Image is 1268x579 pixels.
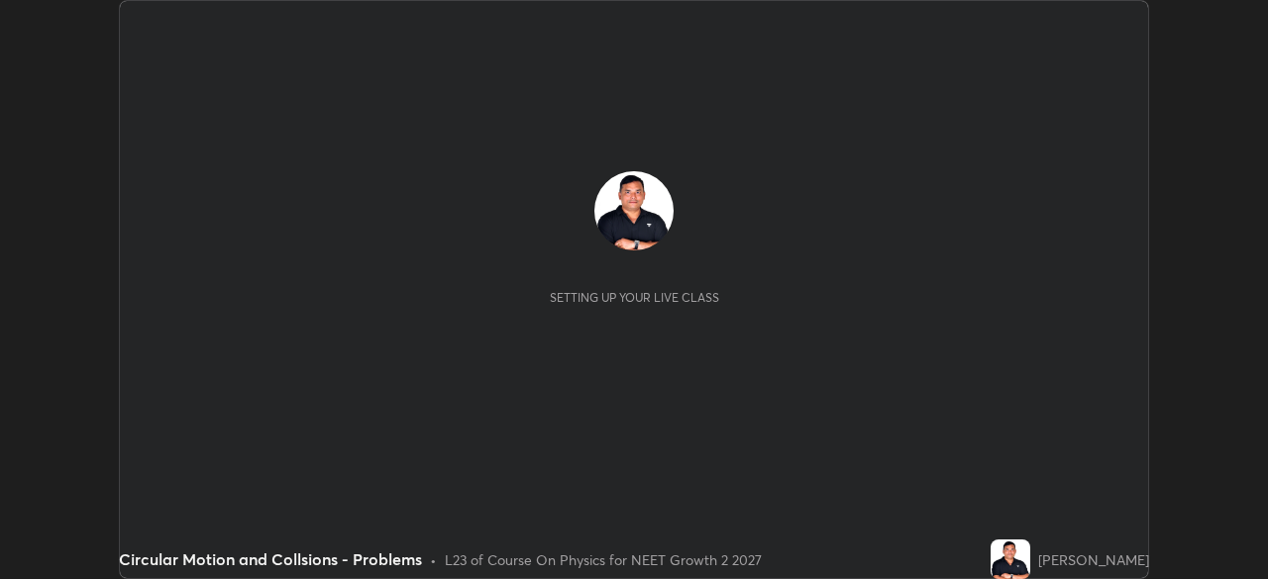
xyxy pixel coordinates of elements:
img: ec8d2956c2874bb4b81a1db82daee692.jpg [594,171,674,250]
div: [PERSON_NAME] [1038,549,1149,570]
div: Circular Motion and Collsions - Problems [119,547,422,571]
div: Setting up your live class [550,290,719,305]
img: ec8d2956c2874bb4b81a1db82daee692.jpg [991,539,1030,579]
div: L23 of Course On Physics for NEET Growth 2 2027 [445,549,762,570]
div: • [430,549,437,570]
